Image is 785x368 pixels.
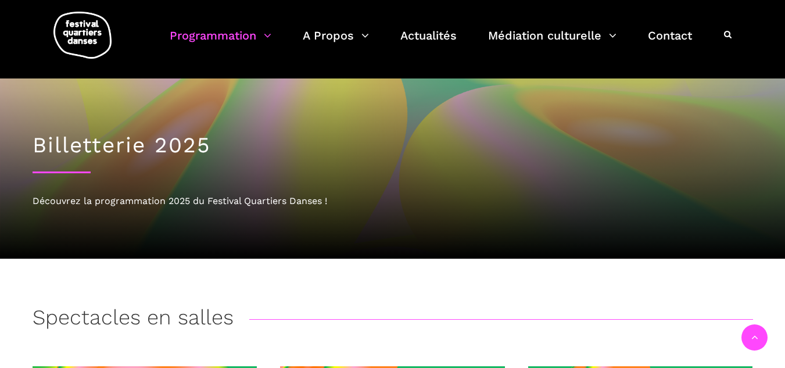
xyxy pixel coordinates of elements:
[33,194,753,209] div: Découvrez la programmation 2025 du Festival Quartiers Danses !
[170,26,271,60] a: Programmation
[33,305,234,334] h3: Spectacles en salles
[53,12,112,59] img: logo-fqd-med
[648,26,692,60] a: Contact
[488,26,616,60] a: Médiation culturelle
[303,26,369,60] a: A Propos
[33,133,753,158] h1: Billetterie 2025
[400,26,457,60] a: Actualités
